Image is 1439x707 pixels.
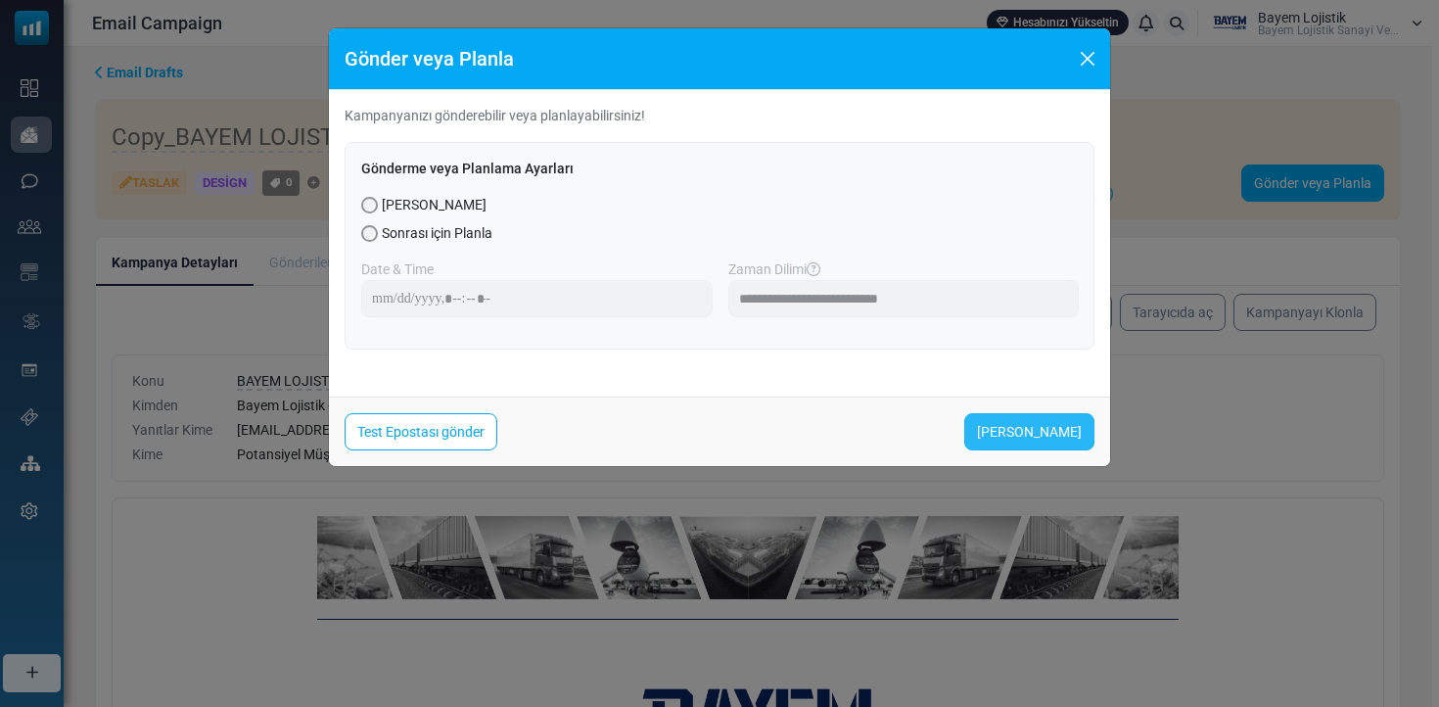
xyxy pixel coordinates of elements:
[361,259,434,280] label: Date & Time
[197,113,1058,114] table: divider
[345,106,1094,126] p: Kampanyanızı gönderebilir veya planlayabilirsiniz!
[345,413,497,450] a: Test Epostası gönder
[254,441,1001,457] span: Yeni haftada bol satışlar dileriz, güncel taleplerinize memnuniyet ile navlun çalışması yapmak is...
[728,259,1080,280] label: Zaman Dilimi
[1073,44,1102,73] button: Close
[424,342,830,380] strong: İYİ HAFTALAR DİLERİZ...
[197,395,1058,416] p: {(first_name)} {(last_name)} [PERSON_NAME],
[807,262,820,276] i: Zaman dilimleri, e-postaların dünya çapındaki farklı bölgelere yerel saatlerinde gönderilmesini s...
[241,462,1014,479] span: hacimli ve hedefli işlerinizde ise firmanıza özel kontratlar sağlayıp firmanıza özel navlun tanım...
[964,413,1094,450] a: [PERSON_NAME]
[197,337,1058,338] table: divider
[345,44,514,73] h5: Gönder veya Planla
[361,159,1078,179] div: Gönderme veya Planlama Ayarları
[382,195,487,215] span: [PERSON_NAME]
[382,223,492,244] span: Sonrası için Planla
